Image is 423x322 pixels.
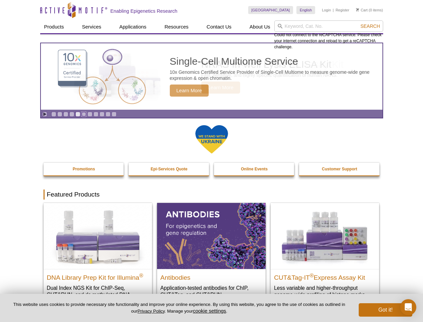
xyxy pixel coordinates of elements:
[160,20,193,33] a: Resources
[359,303,412,317] button: Got it!
[356,8,359,11] img: Your Cart
[170,56,379,66] h2: Single-Cell Multiome Service
[44,190,380,200] h2: Featured Products
[322,167,357,171] strong: Customer Support
[170,69,379,81] p: 10x Genomics Certified Service Provider of Single-Cell Multiome to measure genome-wide gene expre...
[241,167,268,171] strong: Online Events
[93,112,98,117] a: Go to slide 8
[151,167,188,171] strong: Epi-Services Quote
[47,271,149,281] h2: DNA Library Prep Kit for Illumina
[69,112,74,117] a: Go to slide 4
[296,6,315,14] a: English
[360,23,380,29] span: Search
[358,23,382,29] button: Search
[44,203,152,269] img: DNA Library Prep Kit for Illumina
[78,20,105,33] a: Services
[157,203,266,305] a: All Antibodies Antibodies Application-tested antibodies for ChIP, CUT&Tag, and CUT&RUN.
[137,309,164,314] a: Privacy Policy
[310,272,314,278] sup: ®
[41,43,382,110] a: Single-Cell Multiome Service Single-Cell Multiome Service 10x Genomics Certified Service Provider...
[203,20,235,33] a: Contact Us
[356,8,368,12] a: Cart
[160,271,262,281] h2: Antibodies
[75,112,80,117] a: Go to slide 5
[51,112,56,117] a: Go to slide 1
[129,163,210,175] a: Epi-Services Quote
[99,112,104,117] a: Go to slide 9
[274,20,383,32] input: Keyword, Cat. No.
[81,112,86,117] a: Go to slide 6
[52,46,152,107] img: Single-Cell Multiome Service
[333,6,334,14] li: |
[160,284,262,298] p: Application-tested antibodies for ChIP, CUT&Tag, and CUT&RUN.
[47,284,149,305] p: Dual Index NGS Kit for ChIP-Seq, CUT&RUN, and ds methylated DNA assays.
[44,203,152,311] a: DNA Library Prep Kit for Illumina DNA Library Prep Kit for Illumina® Dual Index NGS Kit for ChIP-...
[170,85,209,97] span: Learn More
[274,284,376,298] p: Less variable and higher-throughput genome-wide profiling of histone marks​.
[400,299,416,315] div: Open Intercom Messenger
[157,203,266,269] img: All Antibodies
[11,302,348,314] p: This website uses cookies to provide necessary site functionality and improve your online experie...
[336,8,349,12] a: Register
[40,20,68,33] a: Products
[112,112,117,117] a: Go to slide 11
[271,203,379,269] img: CUT&Tag-IT® Express Assay Kit
[274,271,376,281] h2: CUT&Tag-IT Express Assay Kit
[63,112,68,117] a: Go to slide 3
[193,308,226,314] button: cookie settings
[322,8,331,12] a: Login
[111,8,178,14] h2: Enabling Epigenetics Research
[274,20,383,50] div: Could not connect to the reCAPTCHA service. Please check your internet connection and reload to g...
[42,112,47,117] a: Toggle autoplay
[139,272,143,278] sup: ®
[271,203,379,305] a: CUT&Tag-IT® Express Assay Kit CUT&Tag-IT®Express Assay Kit Less variable and higher-throughput ge...
[87,112,92,117] a: Go to slide 7
[195,124,228,154] img: We Stand With Ukraine
[115,20,150,33] a: Applications
[245,20,274,33] a: About Us
[57,112,62,117] a: Go to slide 2
[356,6,383,14] li: (0 items)
[73,167,95,171] strong: Promotions
[105,112,111,117] a: Go to slide 10
[214,163,295,175] a: Online Events
[44,163,125,175] a: Promotions
[248,6,293,14] a: [GEOGRAPHIC_DATA]
[299,163,380,175] a: Customer Support
[41,43,382,110] article: Single-Cell Multiome Service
